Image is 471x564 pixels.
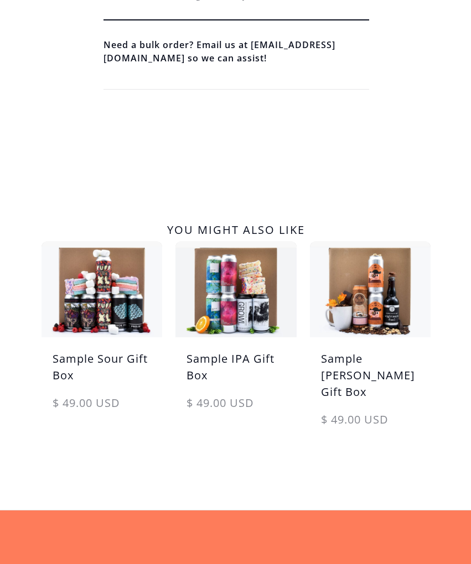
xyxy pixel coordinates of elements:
[103,38,369,65] a: Need a bulk order? Email us at [EMAIL_ADDRESS][DOMAIN_NAME] so we can assist!
[310,241,431,440] a: Sample [PERSON_NAME] Gift Box$ 49.00 USD
[42,219,431,241] h2: You might also like
[175,351,296,395] h5: Sample IPA Gift Box
[42,241,162,440] a: Sample Sour Gift Box$ 49.00 USD
[310,351,431,411] h5: Sample [PERSON_NAME] Gift Box
[310,411,431,439] div: $ 49.00 USD
[42,395,162,422] div: $ 49.00 USD
[42,351,162,395] h5: Sample Sour Gift Box
[175,241,296,440] a: Sample IPA Gift Box$ 49.00 USD
[175,395,296,422] div: $ 49.00 USD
